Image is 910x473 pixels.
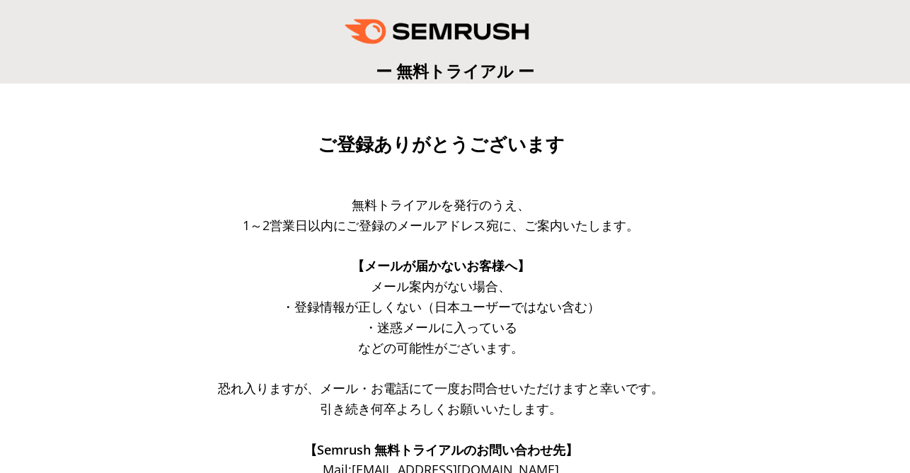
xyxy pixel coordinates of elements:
[364,319,517,336] span: ・迷惑メールに入っている
[371,278,511,295] span: メール案内がない場合、
[304,441,578,458] span: 【Semrush 無料トライアルのお問い合わせ先】
[352,196,530,213] span: 無料トライアルを発行のうえ、
[243,217,639,234] span: 1～2営業日以内にご登録のメールアドレス宛に、ご案内いたします。
[376,59,534,82] span: ー 無料トライアル ー
[358,339,524,356] span: などの可能性がございます。
[320,400,562,417] span: 引き続き何卒よろしくお願いいたします。
[218,380,664,397] span: 恐れ入りますが、メール・お電話にて一度お問合せいただけますと幸いです。
[318,134,565,155] span: ご登録ありがとうございます
[282,298,600,315] span: ・登録情報が正しくない（日本ユーザーではない含む）
[352,257,530,274] span: 【メールが届かないお客様へ】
